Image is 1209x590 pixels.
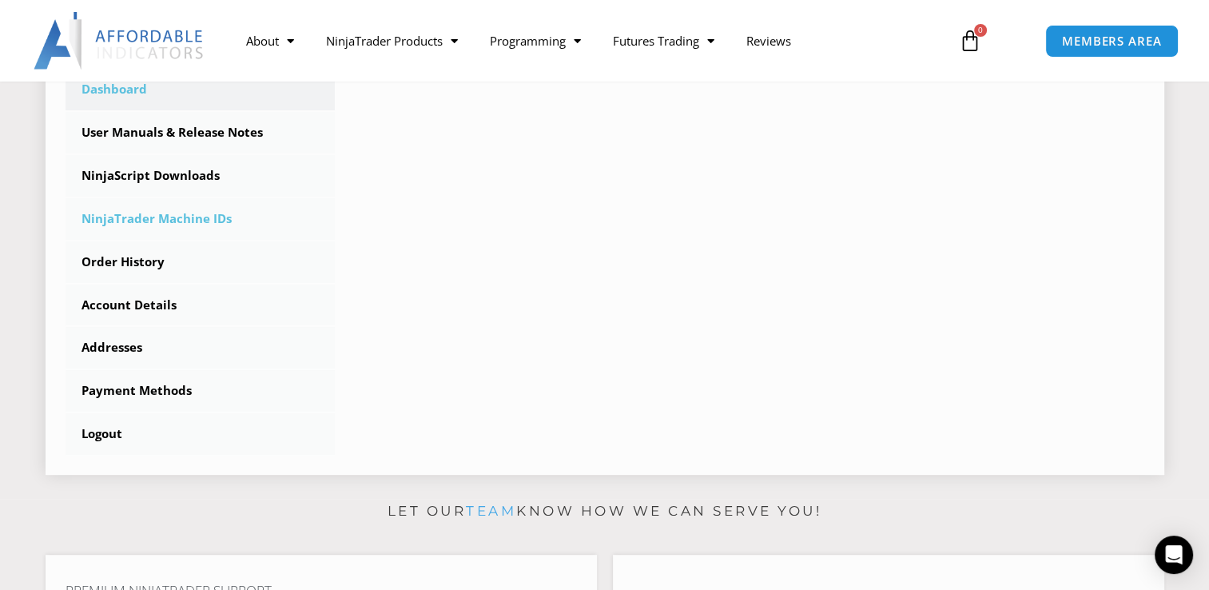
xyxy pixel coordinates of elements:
[66,285,336,326] a: Account Details
[66,155,336,197] a: NinjaScript Downloads
[473,22,596,59] a: Programming
[596,22,730,59] a: Futures Trading
[974,24,987,37] span: 0
[1155,536,1193,574] div: Open Intercom Messenger
[229,22,943,59] nav: Menu
[229,22,309,59] a: About
[1062,35,1162,47] span: MEMBERS AREA
[309,22,473,59] a: NinjaTrader Products
[66,370,336,412] a: Payment Methods
[66,198,336,240] a: NinjaTrader Machine IDs
[66,413,336,455] a: Logout
[66,112,336,153] a: User Manuals & Release Notes
[66,327,336,369] a: Addresses
[466,503,516,519] a: team
[935,18,1005,64] a: 0
[730,22,806,59] a: Reviews
[66,69,336,110] a: Dashboard
[46,499,1164,524] p: Let our know how we can serve you!
[1045,25,1179,58] a: MEMBERS AREA
[66,69,336,455] nav: Account pages
[34,12,205,70] img: LogoAI | Affordable Indicators – NinjaTrader
[66,241,336,283] a: Order History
